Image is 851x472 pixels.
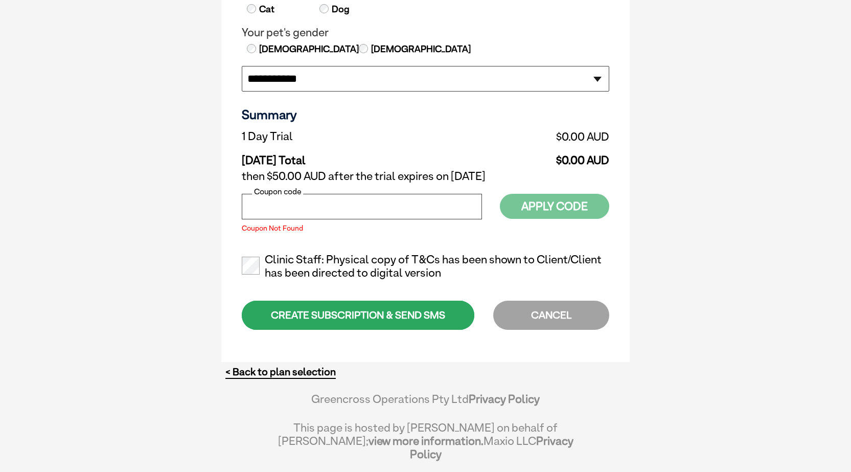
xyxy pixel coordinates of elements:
[242,224,482,232] label: Coupon Not Found
[242,146,442,167] td: [DATE] Total
[469,392,540,406] a: Privacy Policy
[242,127,442,146] td: 1 Day Trial
[242,26,609,39] legend: Your pet's gender
[500,194,609,219] button: Apply Code
[242,257,260,275] input: Clinic Staff: Physical copy of T&Cs has been shown to Client/Client has been directed to digital ...
[242,301,474,330] div: CREATE SUBSCRIPTION & SEND SMS
[242,253,609,280] label: Clinic Staff: Physical copy of T&Cs has been shown to Client/Client has been directed to digital ...
[278,392,573,416] div: Greencross Operations Pty Ltd
[442,146,609,167] td: $0.00 AUD
[493,301,609,330] div: CANCEL
[242,167,609,186] td: then $50.00 AUD after the trial expires on [DATE]
[410,434,573,461] a: Privacy Policy
[225,366,336,378] a: < Back to plan selection
[369,434,484,447] a: view more information.
[442,127,609,146] td: $0.00 AUD
[278,416,573,461] div: This page is hosted by [PERSON_NAME] on behalf of [PERSON_NAME]; Maxio LLC
[252,187,303,196] label: Coupon code
[242,107,609,122] h3: Summary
